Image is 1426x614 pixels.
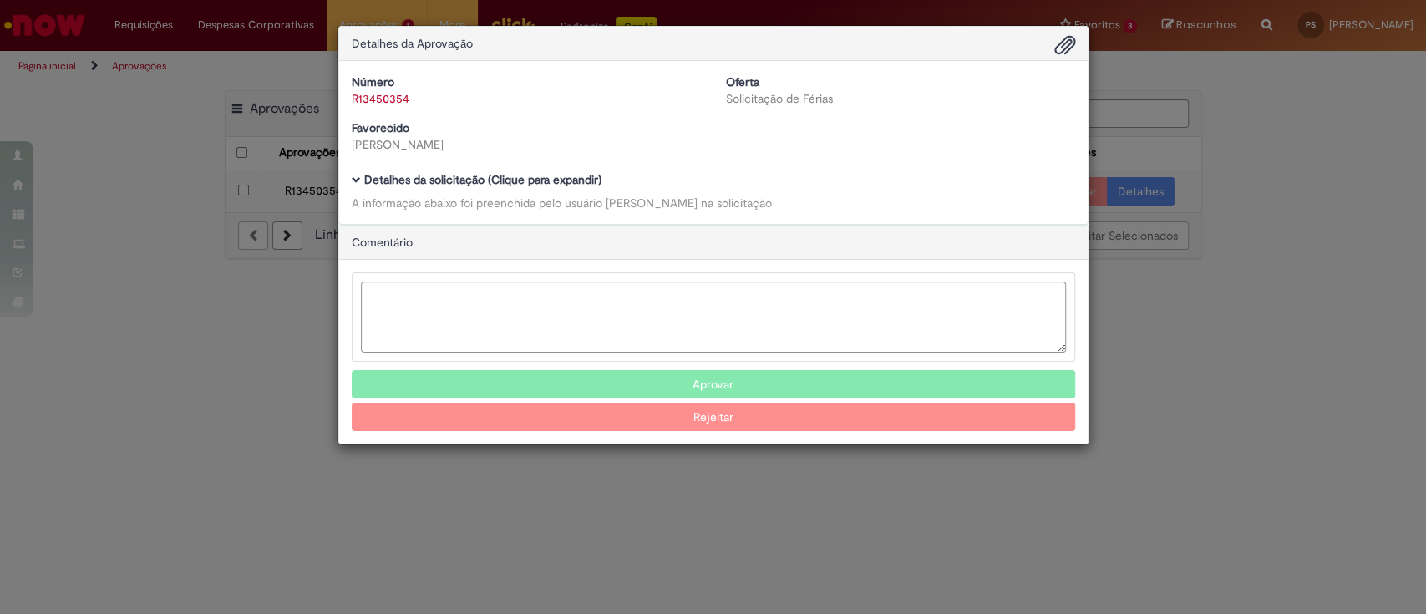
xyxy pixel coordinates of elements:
b: Oferta [726,74,759,89]
a: R13450354 [352,91,409,106]
button: Aprovar [352,370,1075,398]
div: Solicitação de Férias [726,90,1075,107]
span: Comentário [352,235,413,250]
b: Número [352,74,394,89]
span: Detalhes da Aprovação [352,36,473,51]
b: Detalhes da solicitação (Clique para expandir) [364,172,601,187]
b: Favorecido [352,120,409,135]
h5: Detalhes da solicitação (Clique para expandir) [352,174,1075,186]
div: A informação abaixo foi preenchida pelo usuário [PERSON_NAME] na solicitação [352,195,1075,211]
button: Rejeitar [352,403,1075,431]
div: [PERSON_NAME] [352,136,701,153]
